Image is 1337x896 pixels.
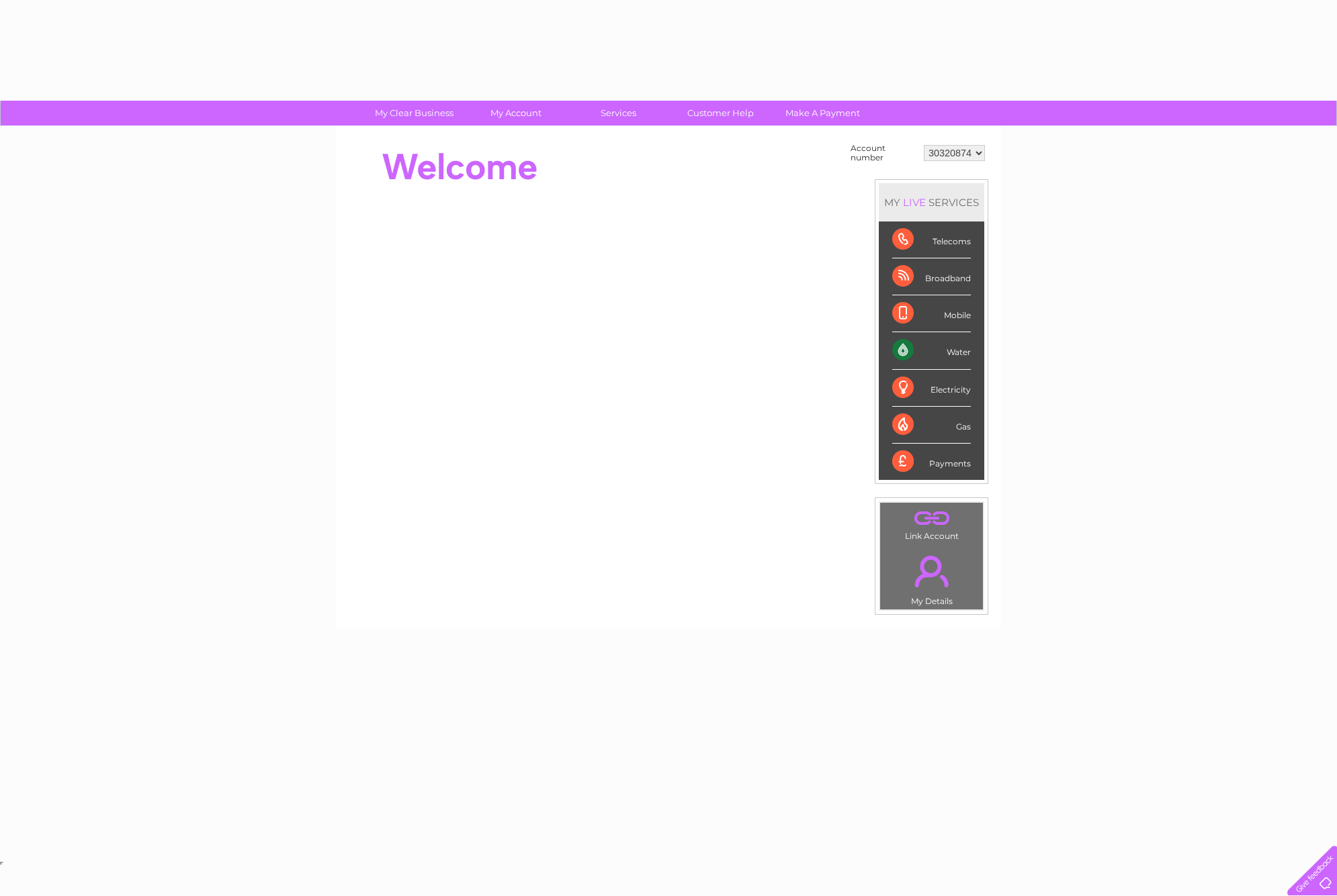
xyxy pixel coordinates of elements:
[879,183,984,221] div: MY SERVICES
[879,544,984,610] td: My Details
[892,332,971,369] div: Water
[359,101,470,126] a: My Clear Business
[892,407,971,444] div: Gas
[883,506,980,530] a: .
[767,101,878,126] a: Make A Payment
[563,101,674,126] a: Services
[665,101,776,126] a: Customer Help
[879,502,984,544] td: Link Account
[892,444,971,480] div: Payments
[847,140,920,166] td: Account number
[883,548,980,595] a: .
[892,258,971,295] div: Broadband
[892,295,971,332] div: Mobile
[900,196,929,209] div: LIVE
[892,221,971,258] div: Telecoms
[892,370,971,407] div: Electricity
[461,101,572,126] a: My Account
